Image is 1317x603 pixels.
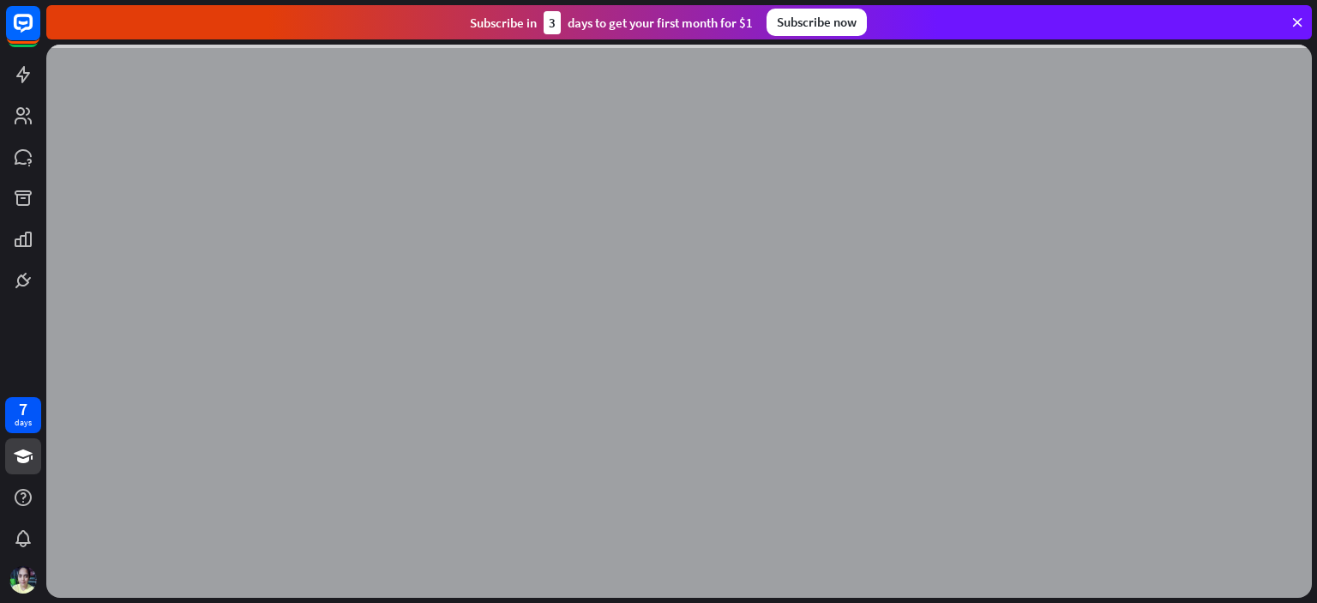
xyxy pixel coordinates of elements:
div: days [15,417,32,429]
div: Subscribe now [767,9,867,36]
div: 7 [19,401,27,417]
div: 3 [544,11,561,34]
div: Subscribe in days to get your first month for $1 [470,11,753,34]
a: 7 days [5,397,41,433]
